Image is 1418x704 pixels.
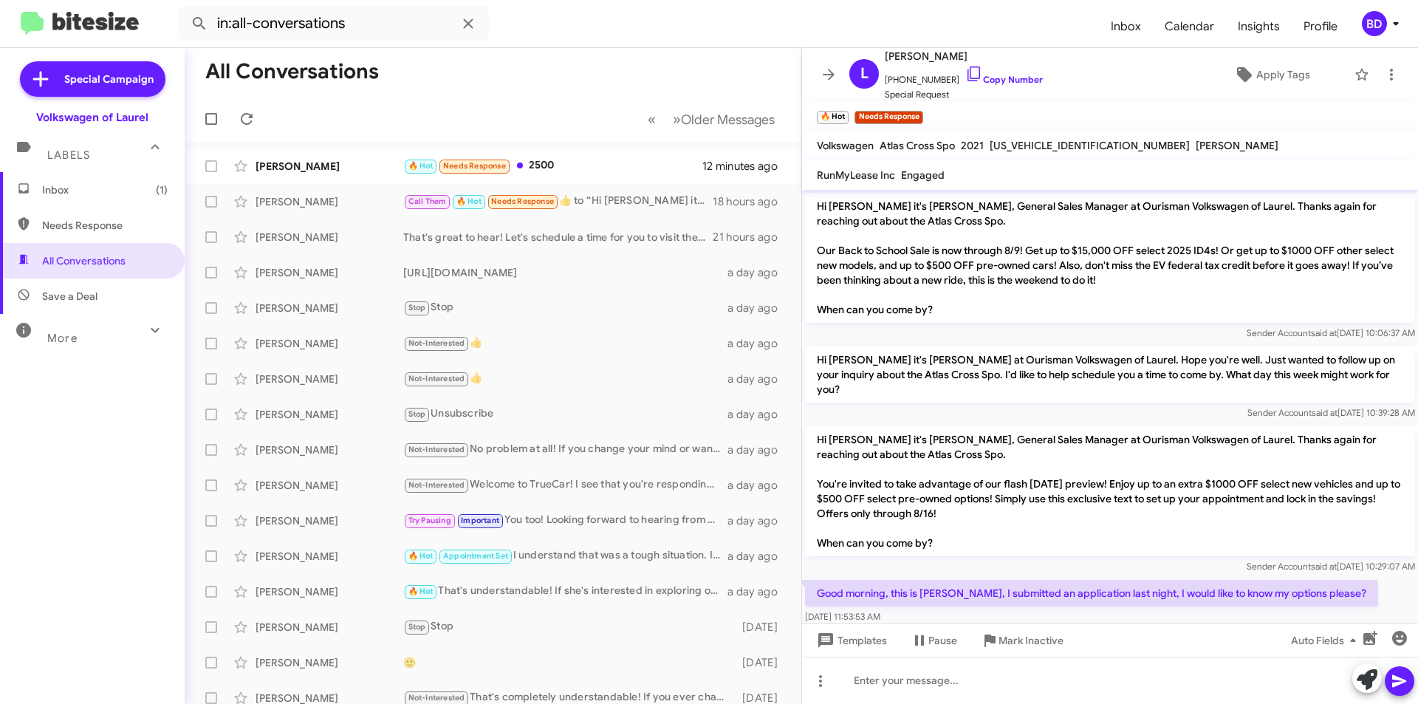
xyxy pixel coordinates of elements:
[179,6,489,41] input: Search
[805,611,880,622] span: [DATE] 11:53:53 AM
[885,87,1043,102] span: Special Request
[403,230,713,245] div: That's great to hear! Let's schedule a time for you to visit the dealership so we can discuss the...
[403,583,727,600] div: That's understandable! If she's interested in exploring our inventory, we can help her find the p...
[408,338,465,348] span: Not-Interested
[256,301,403,315] div: [PERSON_NAME]
[256,194,403,209] div: [PERSON_NAME]
[727,513,790,528] div: a day ago
[1291,627,1362,654] span: Auto Fields
[1311,561,1337,572] span: said at
[1247,407,1415,418] span: Sender Account [DATE] 10:39:28 AM
[999,627,1063,654] span: Mark Inactive
[408,374,465,383] span: Not-Interested
[456,196,482,206] span: 🔥 Hot
[403,193,713,210] div: ​👍​ to “ Hi [PERSON_NAME] it's [PERSON_NAME] at Ourisman Volkswagen of Laurel. You're invited to ...
[969,627,1075,654] button: Mark Inactive
[42,182,168,197] span: Inbox
[20,61,165,97] a: Special Campaign
[256,584,403,599] div: [PERSON_NAME]
[664,104,784,134] button: Next
[403,618,735,635] div: Stop
[681,112,775,128] span: Older Messages
[805,346,1415,403] p: Hi [PERSON_NAME] it's [PERSON_NAME] at Ourisman Volkswagen of Laurel. Hope you're well. Just want...
[640,104,784,134] nav: Page navigation example
[42,218,168,233] span: Needs Response
[802,627,899,654] button: Templates
[403,370,727,387] div: 👍
[735,655,790,670] div: [DATE]
[443,161,506,171] span: Needs Response
[854,111,922,124] small: Needs Response
[1153,5,1226,48] span: Calendar
[256,478,403,493] div: [PERSON_NAME]
[814,627,887,654] span: Templates
[408,587,434,596] span: 🔥 Hot
[639,104,665,134] button: Previous
[1256,61,1310,88] span: Apply Tags
[403,335,727,352] div: 👍
[1196,139,1278,152] span: [PERSON_NAME]
[1099,5,1153,48] a: Inbox
[256,407,403,422] div: [PERSON_NAME]
[256,549,403,564] div: [PERSON_NAME]
[403,655,735,670] div: 🙂
[408,551,434,561] span: 🔥 Hot
[860,62,869,86] span: L
[727,407,790,422] div: a day ago
[256,442,403,457] div: [PERSON_NAME]
[408,693,465,703] span: Not-Interested
[928,627,957,654] span: Pause
[403,512,727,529] div: You too! Looking forward to hearing from you when you return. Enjoy your weekend!
[899,627,969,654] button: Pause
[1196,61,1347,88] button: Apply Tags
[461,516,499,525] span: Important
[880,139,955,152] span: Atlas Cross Spo
[1247,327,1415,338] span: Sender Account [DATE] 10:06:37 AM
[901,168,945,182] span: Engaged
[47,332,78,345] span: More
[408,445,465,454] span: Not-Interested
[702,159,790,174] div: 12 minutes ago
[817,139,874,152] span: Volkswagen
[408,622,426,632] span: Stop
[727,549,790,564] div: a day ago
[42,289,97,304] span: Save a Deal
[408,196,447,206] span: Call Them
[713,230,790,245] div: 21 hours ago
[727,336,790,351] div: a day ago
[727,584,790,599] div: a day ago
[1312,407,1337,418] span: said at
[403,157,702,174] div: 2500
[205,60,379,83] h1: All Conversations
[727,442,790,457] div: a day ago
[408,161,434,171] span: 🔥 Hot
[47,148,90,162] span: Labels
[256,159,403,174] div: [PERSON_NAME]
[990,139,1190,152] span: [US_VEHICLE_IDENTIFICATION_NUMBER]
[805,426,1415,556] p: Hi [PERSON_NAME] it's [PERSON_NAME], General Sales Manager at Ourisman Volkswagen of Laurel. Than...
[256,620,403,635] div: [PERSON_NAME]
[36,110,148,125] div: Volkswagen of Laurel
[805,193,1415,323] p: Hi [PERSON_NAME] it's [PERSON_NAME], General Sales Manager at Ourisman Volkswagen of Laurel. Than...
[727,265,790,280] div: a day ago
[1226,5,1292,48] a: Insights
[443,551,508,561] span: Appointment Set
[965,74,1043,85] a: Copy Number
[805,580,1378,606] p: Good morning, this is [PERSON_NAME], I submitted an application last night, I would like to know ...
[408,516,451,525] span: Try Pausing
[885,47,1043,65] span: [PERSON_NAME]
[403,406,727,423] div: Unsubscribe
[403,265,727,280] div: [URL][DOMAIN_NAME]
[256,513,403,528] div: [PERSON_NAME]
[408,409,426,419] span: Stop
[403,476,727,493] div: Welcome to TrueCar! I see that you're responding to a customer. If this is correct, please enter ...
[1349,11,1402,36] button: BD
[1247,561,1415,572] span: Sender Account [DATE] 10:29:07 AM
[727,478,790,493] div: a day ago
[256,655,403,670] div: [PERSON_NAME]
[42,253,126,268] span: All Conversations
[1292,5,1349,48] span: Profile
[1279,627,1374,654] button: Auto Fields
